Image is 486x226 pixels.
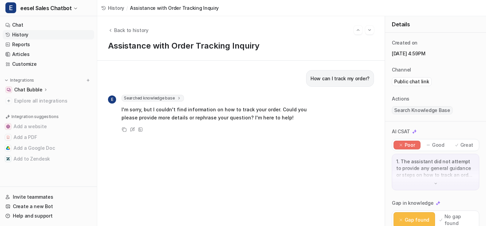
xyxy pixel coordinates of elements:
[122,95,184,102] span: Searched knowledge base
[392,66,411,73] p: Channel
[392,50,479,57] p: [DATE] 4:59PM
[310,75,370,83] p: How can I track my order?
[3,153,94,164] button: Add to ZendeskAdd to Zendesk
[130,4,219,11] span: Assistance with Order Tracking Inquiry
[108,95,116,104] span: E
[394,78,429,85] p: Public chat link
[3,143,94,153] button: Add a Google DocAdd a Google Doc
[392,95,409,102] p: Actions
[20,3,72,13] span: eesel Sales Chatbot
[126,4,128,11] span: /
[10,78,34,83] p: Integrations
[396,158,475,178] p: 1. The assistant did not attempt to provide any general guidance or steps on how to track an orde...
[356,27,360,33] img: Previous session
[405,142,415,148] p: Poor
[392,106,453,114] span: Search Knowledge Base
[14,95,91,106] span: Explore all integrations
[11,114,58,120] p: Integration suggestions
[114,27,148,34] span: Back to history
[4,78,9,83] img: expand menu
[14,86,43,93] p: Chat Bubble
[3,211,94,221] a: Help and support
[3,40,94,49] a: Reports
[5,97,12,104] img: explore all integrations
[3,96,94,106] a: Explore all integrations
[3,202,94,211] a: Create a new Bot
[108,4,124,11] span: History
[367,27,372,33] img: Next session
[3,30,94,39] a: History
[3,132,94,143] button: Add a PDFAdd a PDF
[6,146,10,150] img: Add a Google Doc
[392,200,434,206] p: Gap in knowledge
[6,124,10,129] img: Add a website
[392,39,417,46] p: Created on
[6,157,10,161] img: Add to Zendesk
[108,27,148,34] button: Back to history
[86,78,90,83] img: menu_add.svg
[433,181,438,186] img: down-arrow
[3,77,36,84] button: Integrations
[101,4,124,11] a: History
[3,192,94,202] a: Invite teammates
[460,142,474,148] p: Great
[7,88,11,92] img: Chat Bubble
[108,41,374,51] h1: Assistance with Order Tracking Inquiry
[3,50,94,59] a: Articles
[385,16,486,33] div: Details
[3,20,94,30] a: Chat
[432,142,444,148] p: Good
[3,121,94,132] button: Add a websiteAdd a website
[392,128,410,135] p: AI CSAT
[5,2,16,13] span: E
[3,59,94,69] a: Customize
[6,135,10,139] img: Add a PDF
[405,217,429,223] p: Gap found
[354,26,362,34] button: Go to previous session
[365,26,374,34] button: Go to next session
[122,106,319,122] p: I'm sorry, but I couldn't find information on how to track your order. Could you please provide m...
